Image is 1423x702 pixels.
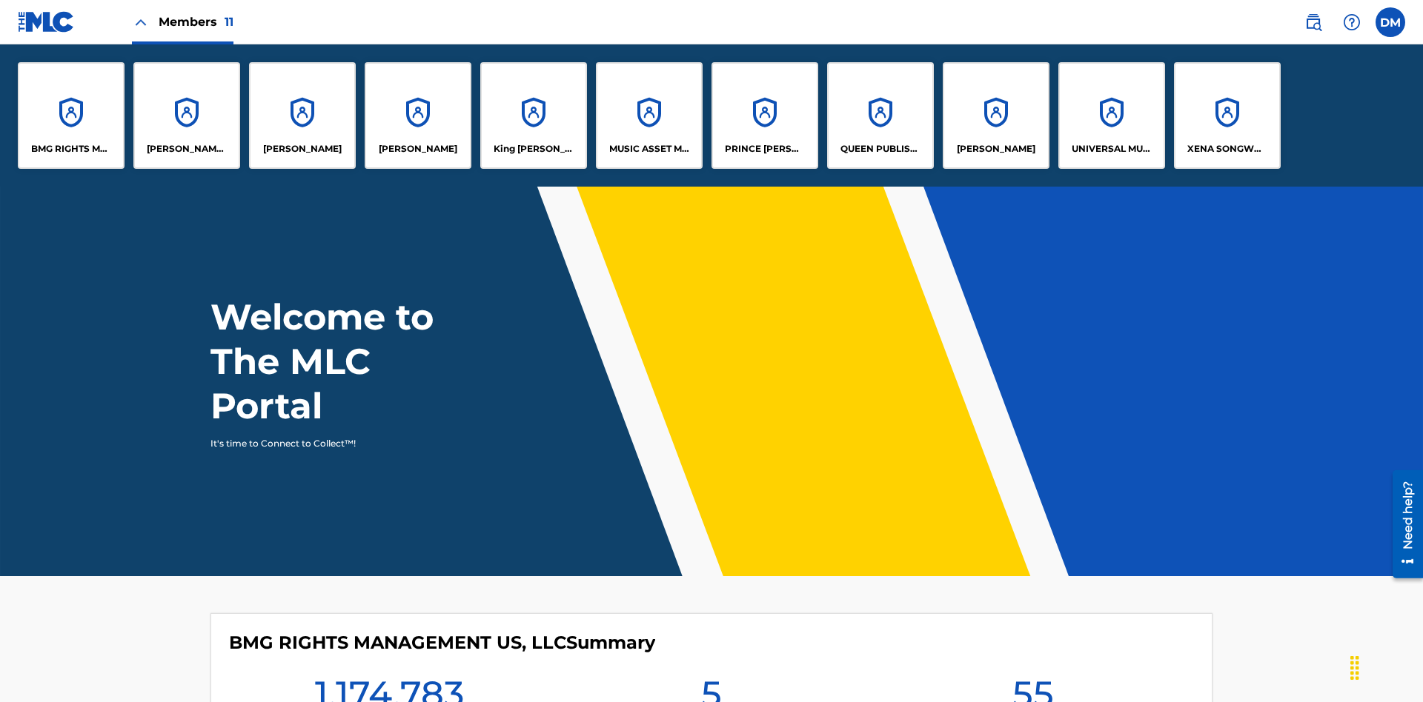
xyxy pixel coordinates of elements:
a: Accounts[PERSON_NAME] SONGWRITER [133,62,240,169]
h1: Welcome to The MLC Portal [210,295,488,428]
div: Help [1337,7,1367,37]
iframe: Resource Center [1381,464,1423,586]
a: AccountsMUSIC ASSET MANAGEMENT (MAM) [596,62,703,169]
p: CLEO SONGWRITER [147,142,228,156]
a: Public Search [1298,7,1328,37]
a: Accounts[PERSON_NAME] [249,62,356,169]
p: EYAMA MCSINGER [379,142,457,156]
p: UNIVERSAL MUSIC PUB GROUP [1072,142,1152,156]
div: User Menu [1376,7,1405,37]
p: King McTesterson [494,142,574,156]
a: AccountsXENA SONGWRITER [1174,62,1281,169]
img: search [1304,13,1322,31]
p: RONALD MCTESTERSON [957,142,1035,156]
div: Drag [1343,646,1367,690]
img: MLC Logo [18,11,75,33]
iframe: Chat Widget [1349,631,1423,702]
p: QUEEN PUBLISHA [840,142,921,156]
p: ELVIS COSTELLO [263,142,342,156]
p: It's time to Connect to Collect™! [210,437,468,450]
a: Accounts[PERSON_NAME] [943,62,1049,169]
a: AccountsQUEEN PUBLISHA [827,62,934,169]
a: AccountsBMG RIGHTS MANAGEMENT US, LLC [18,62,125,169]
span: 11 [225,15,233,29]
a: AccountsUNIVERSAL MUSIC PUB GROUP [1058,62,1165,169]
img: Close [132,13,150,31]
p: BMG RIGHTS MANAGEMENT US, LLC [31,142,112,156]
a: Accounts[PERSON_NAME] [365,62,471,169]
p: MUSIC ASSET MANAGEMENT (MAM) [609,142,690,156]
h4: BMG RIGHTS MANAGEMENT US, LLC [229,632,655,654]
span: Members [159,13,233,30]
p: PRINCE MCTESTERSON [725,142,806,156]
p: XENA SONGWRITER [1187,142,1268,156]
img: help [1343,13,1361,31]
a: AccountsPRINCE [PERSON_NAME] [711,62,818,169]
a: AccountsKing [PERSON_NAME] [480,62,587,169]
